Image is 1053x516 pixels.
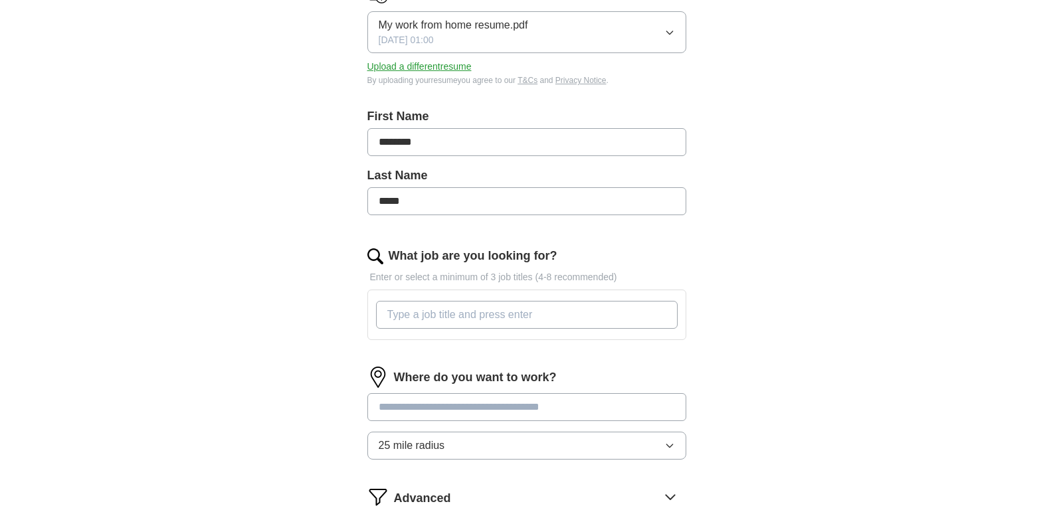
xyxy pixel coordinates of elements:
[367,60,472,74] button: Upload a differentresume
[367,367,389,388] img: location.png
[555,76,607,85] a: Privacy Notice
[367,248,383,264] img: search.png
[394,489,451,507] span: Advanced
[367,270,686,284] p: Enter or select a minimum of 3 job titles (4-8 recommended)
[389,247,557,265] label: What job are you looking for?
[379,438,445,454] span: 25 mile radius
[367,74,686,86] div: By uploading your resume you agree to our and .
[379,33,434,47] span: [DATE] 01:00
[367,486,389,507] img: filter
[518,76,537,85] a: T&Cs
[367,167,686,185] label: Last Name
[379,17,528,33] span: My work from home resume.pdf
[376,301,678,329] input: Type a job title and press enter
[367,11,686,53] button: My work from home resume.pdf[DATE] 01:00
[394,369,557,387] label: Where do you want to work?
[367,432,686,460] button: 25 mile radius
[367,108,686,126] label: First Name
